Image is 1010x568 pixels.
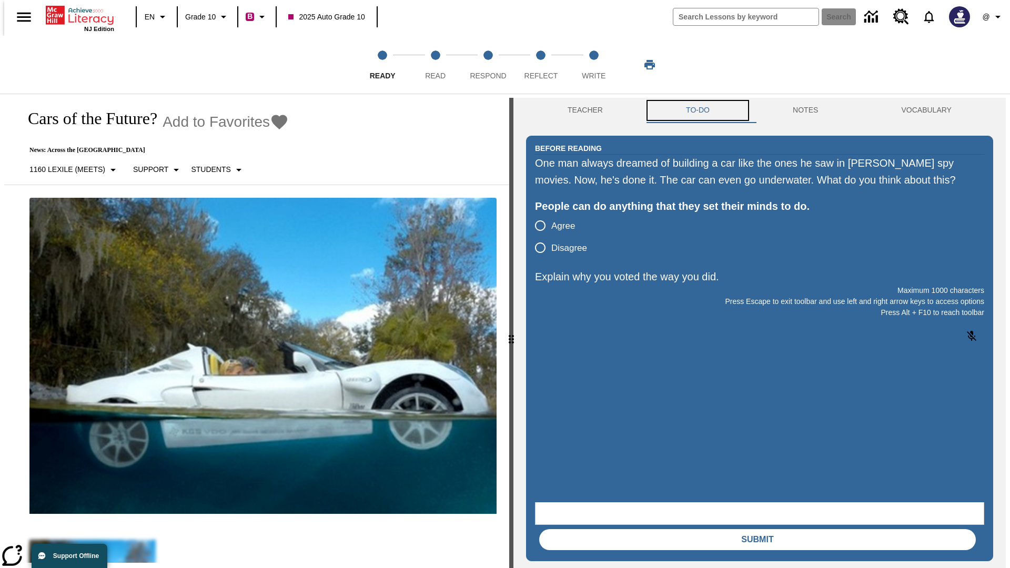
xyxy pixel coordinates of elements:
div: activity [513,98,1006,568]
span: Disagree [551,241,587,255]
span: Read [425,72,446,80]
span: Support Offline [53,552,99,560]
div: Home [46,4,114,32]
img: Avatar [949,6,970,27]
button: Add to Favorites - Cars of the Future? [163,113,289,131]
h1: Cars of the Future? [17,109,157,128]
span: Grade 10 [185,12,216,23]
button: Support Offline [32,544,107,568]
span: EN [145,12,155,23]
a: Resource Center, Will open in new tab [887,3,915,31]
button: Open side menu [8,2,39,33]
button: TO-DO [644,98,751,123]
span: 2025 Auto Grade 10 [288,12,365,23]
button: Write step 5 of 5 [563,36,624,94]
span: @ [982,12,989,23]
p: Press Alt + F10 to reach toolbar [535,307,984,318]
button: Print [633,55,666,74]
button: Read step 2 of 5 [405,36,466,94]
p: 1160 Lexile (Meets) [29,164,105,175]
div: Instructional Panel Tabs [526,98,993,123]
button: Select Student [187,160,249,179]
button: Scaffolds, Support [129,160,187,179]
p: Explain why you voted the way you did. [535,268,984,285]
button: Submit [539,529,976,550]
p: Students [191,164,230,175]
button: Select Lexile, 1160 Lexile (Meets) [25,160,124,179]
img: High-tech automobile treading water. [29,198,497,514]
span: Add to Favorites [163,114,270,130]
span: Agree [551,219,575,233]
input: search field [673,8,819,25]
a: Notifications [915,3,943,31]
span: Respond [470,72,506,80]
span: Reflect [524,72,558,80]
button: Ready step 1 of 5 [352,36,413,94]
div: People can do anything that they set their minds to do. [535,198,984,215]
span: NJ Edition [84,26,114,32]
p: Press Escape to exit toolbar and use left and right arrow keys to access options [535,296,984,307]
button: Teacher [526,98,644,123]
span: B [247,10,252,23]
body: Explain why you voted the way you did. Maximum 1000 characters Press Alt + F10 to reach toolbar P... [4,8,154,18]
div: Press Enter or Spacebar and then press right and left arrow keys to move the slider [509,98,513,568]
button: Profile/Settings [976,7,1010,26]
button: VOCABULARY [860,98,993,123]
p: Maximum 1000 characters [535,285,984,296]
h2: Before Reading [535,143,602,154]
a: Data Center [858,3,887,32]
button: NOTES [751,98,860,123]
span: Write [582,72,605,80]
button: Boost Class color is violet red. Change class color [241,7,272,26]
p: News: Across the [GEOGRAPHIC_DATA] [17,146,289,154]
p: Support [133,164,168,175]
div: reading [4,98,509,563]
button: Language: EN, Select a language [140,7,174,26]
div: One man always dreamed of building a car like the ones he saw in [PERSON_NAME] spy movies. Now, h... [535,155,984,188]
button: Click to activate and allow voice recognition [959,323,984,349]
div: poll [535,215,595,259]
button: Reflect step 4 of 5 [510,36,571,94]
button: Select a new avatar [943,3,976,31]
button: Respond step 3 of 5 [458,36,519,94]
span: Ready [370,72,396,80]
button: Grade: Grade 10, Select a grade [181,7,234,26]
